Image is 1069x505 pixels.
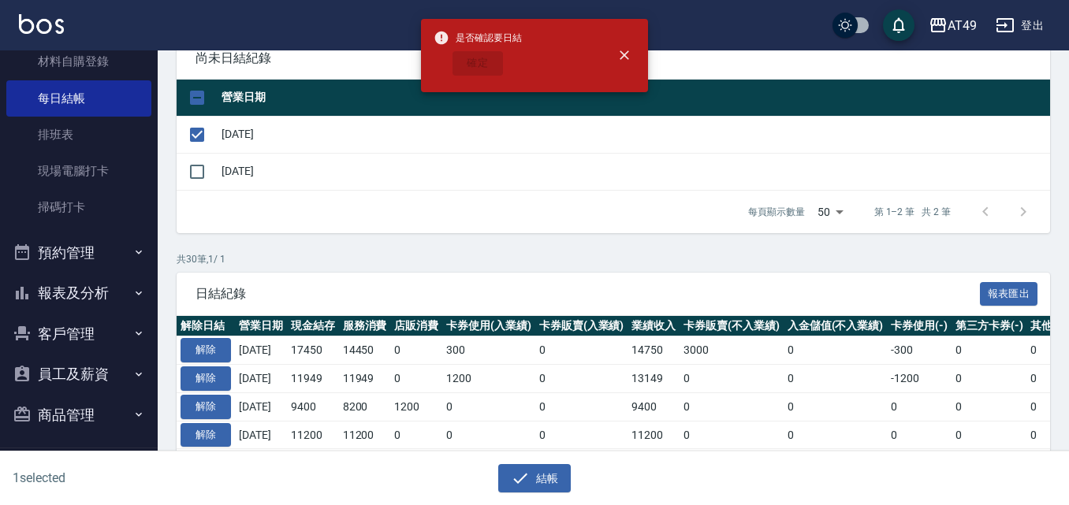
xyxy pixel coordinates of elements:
[13,468,264,488] h6: 1 selected
[177,316,235,336] th: 解除日結
[287,421,339,449] td: 11200
[442,449,535,477] td: 600
[498,464,572,493] button: 結帳
[181,395,231,419] button: 解除
[339,365,391,393] td: 11949
[535,336,628,365] td: 0
[607,38,642,72] button: close
[287,449,339,477] td: 11750
[883,9,914,41] button: save
[6,153,151,189] a: 現場電腦打卡
[6,232,151,273] button: 預約管理
[6,435,151,476] button: 行銷工具
[390,316,442,336] th: 店販消費
[784,316,888,336] th: 入金儲值(不入業績)
[442,336,535,365] td: 300
[6,354,151,395] button: 員工及薪資
[952,392,1027,421] td: 0
[442,392,535,421] td: 0
[680,449,784,477] td: 0
[19,14,64,34] img: Logo
[922,9,983,42] button: AT49
[980,282,1038,306] button: 報表匯出
[887,316,952,336] th: 卡券使用(-)
[196,50,1031,66] span: 尚未日結紀錄
[535,449,628,477] td: 0
[680,392,784,421] td: 0
[784,336,888,365] td: 0
[442,316,535,336] th: 卡券使用(入業績)
[235,336,287,365] td: [DATE]
[339,392,391,421] td: 8200
[680,365,784,393] td: 0
[339,316,391,336] th: 服務消費
[287,392,339,421] td: 9400
[6,395,151,436] button: 商品管理
[390,365,442,393] td: 0
[952,421,1027,449] td: 0
[952,316,1027,336] th: 第三方卡券(-)
[235,449,287,477] td: [DATE]
[989,11,1050,40] button: 登出
[6,314,151,355] button: 客戶管理
[784,392,888,421] td: 0
[628,421,680,449] td: 11200
[6,189,151,225] a: 掃碼打卡
[952,336,1027,365] td: 0
[287,316,339,336] th: 現金結存
[235,365,287,393] td: [DATE]
[390,449,442,477] td: 0
[339,449,391,477] td: 11750
[339,336,391,365] td: 14450
[218,153,1050,190] td: [DATE]
[6,80,151,117] a: 每日結帳
[628,316,680,336] th: 業績收入
[235,392,287,421] td: [DATE]
[628,449,680,477] td: 12350
[811,191,849,233] div: 50
[628,392,680,421] td: 9400
[784,365,888,393] td: 0
[181,338,231,362] button: 解除
[390,392,442,421] td: 1200
[680,316,784,336] th: 卡券販賣(不入業績)
[887,365,952,393] td: -1200
[887,392,952,421] td: 0
[887,421,952,449] td: 0
[535,316,628,336] th: 卡券販賣(入業績)
[680,421,784,449] td: 0
[218,116,1050,153] td: [DATE]
[6,117,151,153] a: 排班表
[339,421,391,449] td: 11200
[887,336,952,365] td: -300
[980,285,1038,300] a: 報表匯出
[535,421,628,449] td: 0
[287,365,339,393] td: 11949
[628,365,680,393] td: 13149
[177,252,1050,266] p: 共 30 筆, 1 / 1
[287,336,339,365] td: 17450
[442,421,535,449] td: 0
[535,365,628,393] td: 0
[181,366,231,391] button: 解除
[181,423,231,447] button: 解除
[952,449,1027,477] td: 0
[628,336,680,365] td: 14750
[434,30,522,46] span: 是否確認要日結
[535,392,628,421] td: 0
[784,421,888,449] td: 0
[874,205,951,219] p: 第 1–2 筆 共 2 筆
[6,43,151,80] a: 材料自購登錄
[390,336,442,365] td: 0
[196,286,980,302] span: 日結紀錄
[442,365,535,393] td: 1200
[218,80,1050,117] th: 營業日期
[784,449,888,477] td: 0
[952,365,1027,393] td: 0
[948,16,977,35] div: AT49
[6,273,151,314] button: 報表及分析
[235,316,287,336] th: 營業日期
[390,421,442,449] td: 0
[235,421,287,449] td: [DATE]
[748,205,805,219] p: 每頁顯示數量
